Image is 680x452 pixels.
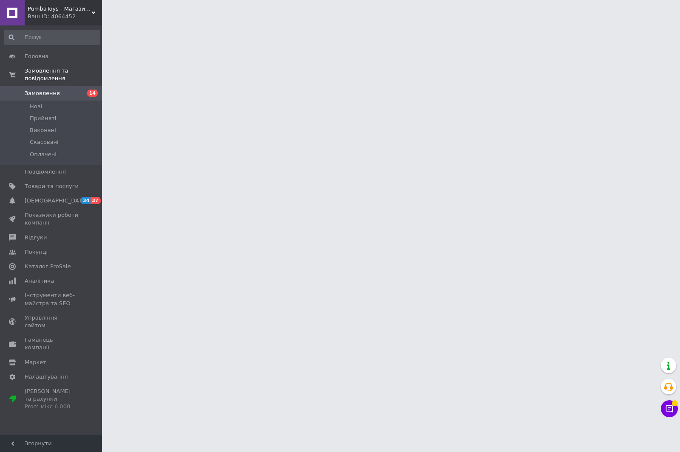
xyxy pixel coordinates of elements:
button: Чат з покупцем [661,400,678,417]
span: Налаштування [25,373,68,381]
input: Пошук [4,30,100,45]
span: Товари та послуги [25,182,79,190]
span: Показники роботи компанії [25,211,79,227]
span: PumbaToys - Магазин товарів для дітей [28,5,91,13]
span: 34 [81,197,91,204]
span: Нові [30,103,42,110]
span: [PERSON_NAME] та рахунки [25,387,79,411]
span: Маркет [25,359,46,366]
span: Покупці [25,248,48,256]
span: Інструменти веб-майстра та SEO [25,292,79,307]
span: 14 [87,90,98,97]
span: Замовлення [25,90,60,97]
span: Управління сайтом [25,314,79,329]
span: Каталог ProSale [25,263,71,270]
span: Повідомлення [25,168,66,176]
span: Гаманець компанії [25,336,79,351]
span: Головна [25,53,48,60]
div: Prom мікс 6 000 [25,403,79,410]
div: Ваш ID: 4064452 [28,13,102,20]
span: Замовлення та повідомлення [25,67,102,82]
span: Оплачені [30,151,57,158]
span: Аналітика [25,277,54,285]
span: Прийняті [30,115,56,122]
span: [DEMOGRAPHIC_DATA] [25,197,88,205]
span: Скасовані [30,138,59,146]
span: Відгуки [25,234,47,241]
span: Виконані [30,126,56,134]
span: 37 [91,197,100,204]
